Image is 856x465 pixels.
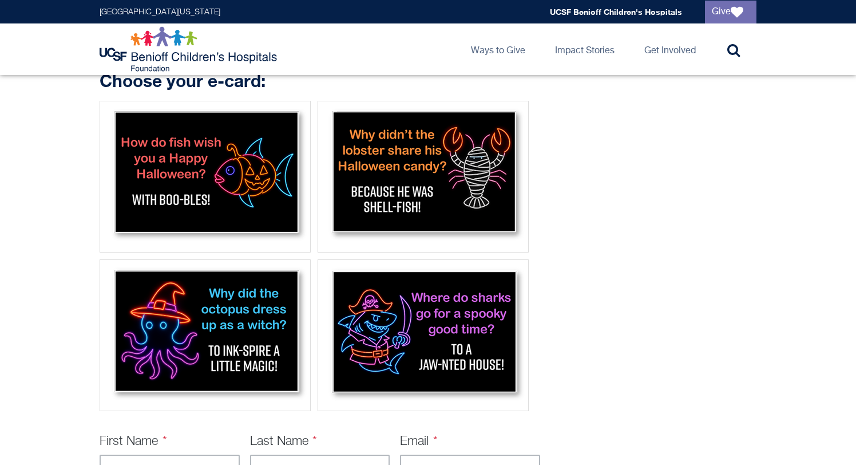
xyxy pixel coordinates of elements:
div: Octopus [100,259,311,411]
div: Fish [100,101,311,253]
img: Fish [104,105,307,245]
img: Lobster [322,105,525,245]
img: Octopus [104,263,307,404]
a: Give [705,1,756,23]
a: [GEOGRAPHIC_DATA][US_STATE] [100,8,220,16]
img: Shark [322,263,525,404]
label: Email [400,435,438,448]
div: Lobster [318,101,529,253]
a: Impact Stories [546,23,624,75]
div: Shark [318,259,529,411]
a: UCSF Benioff Children's Hospitals [550,7,682,17]
label: Last Name [250,435,318,448]
img: Logo for UCSF Benioff Children's Hospitals Foundation [100,26,280,72]
strong: Choose your e-card: [100,70,265,91]
label: First Name [100,435,167,448]
a: Get Involved [635,23,705,75]
a: Ways to Give [462,23,534,75]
